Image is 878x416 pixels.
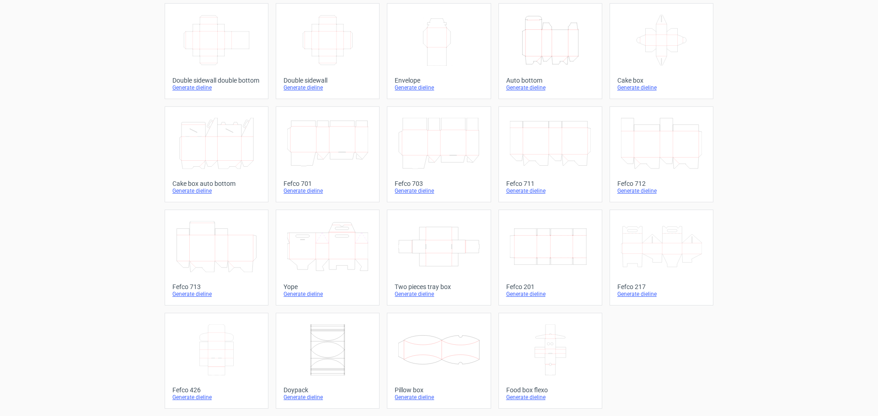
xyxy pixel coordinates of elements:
[387,313,491,409] a: Pillow boxGenerate dieline
[498,106,602,202] a: Fefco 711Generate dieline
[395,84,483,91] div: Generate dieline
[387,210,491,305] a: Two pieces tray boxGenerate dieline
[172,394,261,401] div: Generate dieline
[506,180,594,187] div: Fefco 711
[498,210,602,305] a: Fefco 201Generate dieline
[284,394,372,401] div: Generate dieline
[506,394,594,401] div: Generate dieline
[395,283,483,290] div: Two pieces tray box
[172,386,261,394] div: Fefco 426
[395,386,483,394] div: Pillow box
[284,386,372,394] div: Doypack
[165,210,268,305] a: Fefco 713Generate dieline
[506,77,594,84] div: Auto bottom
[506,283,594,290] div: Fefco 201
[284,84,372,91] div: Generate dieline
[617,187,706,195] div: Generate dieline
[284,180,372,187] div: Fefco 701
[172,290,261,298] div: Generate dieline
[395,290,483,298] div: Generate dieline
[506,84,594,91] div: Generate dieline
[506,386,594,394] div: Food box flexo
[617,290,706,298] div: Generate dieline
[276,210,380,305] a: YopeGenerate dieline
[610,106,713,202] a: Fefco 712Generate dieline
[276,313,380,409] a: DoypackGenerate dieline
[165,313,268,409] a: Fefco 426Generate dieline
[395,180,483,187] div: Fefco 703
[395,187,483,195] div: Generate dieline
[387,106,491,202] a: Fefco 703Generate dieline
[165,3,268,99] a: Double sidewall double bottomGenerate dieline
[610,3,713,99] a: Cake boxGenerate dieline
[276,3,380,99] a: Double sidewallGenerate dieline
[395,77,483,84] div: Envelope
[165,106,268,202] a: Cake box auto bottomGenerate dieline
[284,283,372,290] div: Yope
[498,313,602,409] a: Food box flexoGenerate dieline
[617,84,706,91] div: Generate dieline
[172,283,261,290] div: Fefco 713
[276,106,380,202] a: Fefco 701Generate dieline
[284,187,372,195] div: Generate dieline
[617,283,706,290] div: Fefco 217
[387,3,491,99] a: EnvelopeGenerate dieline
[498,3,602,99] a: Auto bottomGenerate dieline
[610,210,713,305] a: Fefco 217Generate dieline
[617,180,706,187] div: Fefco 712
[506,290,594,298] div: Generate dieline
[284,77,372,84] div: Double sidewall
[506,187,594,195] div: Generate dieline
[395,394,483,401] div: Generate dieline
[284,290,372,298] div: Generate dieline
[172,84,261,91] div: Generate dieline
[617,77,706,84] div: Cake box
[172,180,261,187] div: Cake box auto bottom
[172,187,261,195] div: Generate dieline
[172,77,261,84] div: Double sidewall double bottom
